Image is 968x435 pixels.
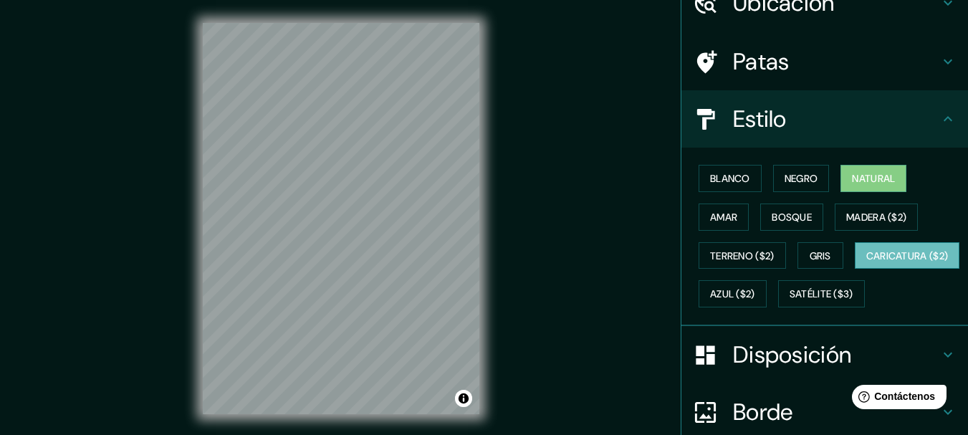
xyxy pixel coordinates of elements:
font: Borde [733,397,793,427]
font: Disposición [733,340,851,370]
button: Terreno ($2) [699,242,786,269]
font: Estilo [733,104,787,134]
font: Blanco [710,172,750,185]
font: Satélite ($3) [790,288,853,301]
font: Negro [785,172,818,185]
button: Bosque [760,204,823,231]
button: Natural [840,165,906,192]
font: Bosque [772,211,812,224]
font: Caricatura ($2) [866,249,949,262]
font: Natural [852,172,895,185]
font: Amar [710,211,737,224]
button: Caricatura ($2) [855,242,960,269]
font: Patas [733,47,790,77]
font: Azul ($2) [710,288,755,301]
div: Disposición [681,326,968,383]
div: Patas [681,33,968,90]
button: Amar [699,204,749,231]
canvas: Mapa [203,23,479,414]
button: Azul ($2) [699,280,767,307]
font: Terreno ($2) [710,249,775,262]
button: Activar o desactivar atribución [455,390,472,407]
font: Gris [810,249,831,262]
iframe: Lanzador de widgets de ayuda [840,379,952,419]
font: Madera ($2) [846,211,906,224]
button: Madera ($2) [835,204,918,231]
button: Satélite ($3) [778,280,865,307]
button: Negro [773,165,830,192]
div: Estilo [681,90,968,148]
button: Gris [797,242,843,269]
button: Blanco [699,165,762,192]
